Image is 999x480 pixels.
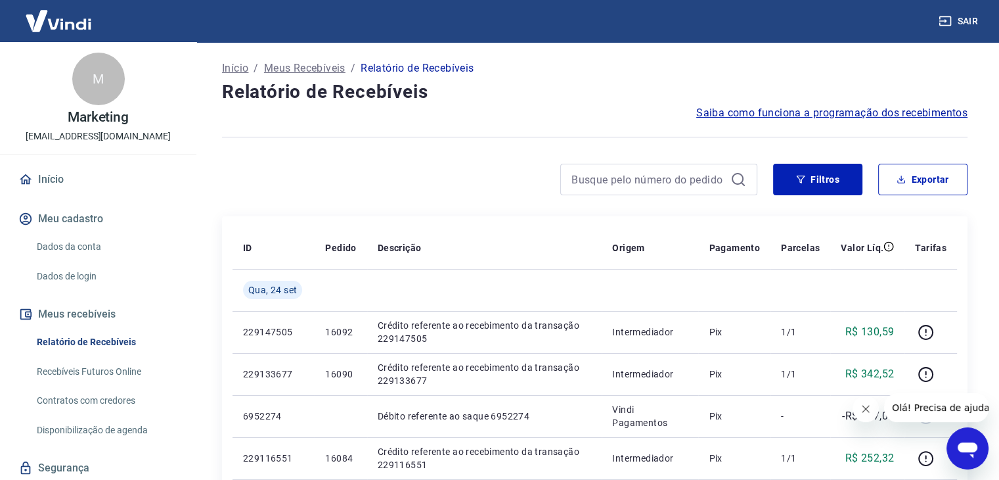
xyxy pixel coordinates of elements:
p: Pix [709,410,760,423]
p: Origem [612,241,644,254]
p: Pix [709,452,760,465]
p: / [351,60,355,76]
p: Débito referente ao saque 6952274 [378,410,592,423]
h4: Relatório de Recebíveis [222,79,967,105]
p: Intermediador [612,368,688,381]
p: 1/1 [781,452,820,465]
p: Pedido [325,241,356,254]
p: Vindi Pagamentos [612,403,688,429]
iframe: Mensagem da empresa [884,393,988,422]
p: [EMAIL_ADDRESS][DOMAIN_NAME] [26,130,171,143]
p: Intermediador [612,452,688,465]
p: 229147505 [243,325,304,339]
a: Relatório de Recebíveis [32,329,181,356]
button: Meus recebíveis [16,300,181,329]
p: 229133677 [243,368,304,381]
p: Marketing [68,110,129,124]
p: / [254,60,258,76]
a: Meus Recebíveis [264,60,345,76]
p: R$ 342,52 [845,366,895,382]
p: Relatório de Recebíveis [361,60,474,76]
a: Disponibilização de agenda [32,417,181,444]
p: 16092 [325,325,356,339]
a: Início [222,60,248,76]
span: Qua, 24 set [248,283,297,297]
p: Crédito referente ao recebimento da transação 229147505 [378,319,592,345]
p: Pix [709,368,760,381]
p: Valor Líq. [841,241,883,254]
p: Parcelas [781,241,820,254]
iframe: Botão para abrir a janela de mensagens [946,427,988,469]
p: 1/1 [781,325,820,339]
img: Vindi [16,1,101,41]
a: Dados de login [32,263,181,290]
iframe: Fechar mensagem [853,396,879,422]
p: ID [243,241,252,254]
p: - [781,410,820,423]
a: Saiba como funciona a programação dos recebimentos [696,105,967,121]
button: Meu cadastro [16,204,181,233]
p: Crédito referente ao recebimento da transação 229116551 [378,445,592,471]
div: M [72,53,125,105]
p: Tarifas [915,241,946,254]
button: Filtros [773,164,862,195]
p: R$ 130,59 [845,324,895,340]
input: Busque pelo número do pedido [571,170,725,189]
p: R$ 252,32 [845,450,895,466]
a: Contratos com credores [32,387,181,414]
p: 16090 [325,368,356,381]
a: Dados da conta [32,233,181,260]
p: Intermediador [612,325,688,339]
button: Exportar [878,164,967,195]
p: 229116551 [243,452,304,465]
p: Descrição [378,241,422,254]
p: Pix [709,325,760,339]
a: Recebíveis Futuros Online [32,358,181,385]
p: 1/1 [781,368,820,381]
button: Sair [936,9,983,34]
p: 6952274 [243,410,304,423]
p: -R$ 397,09 [842,408,894,424]
a: Início [16,165,181,194]
span: Olá! Precisa de ajuda? [8,9,110,20]
p: Crédito referente ao recebimento da transação 229133677 [378,361,592,387]
p: 16084 [325,452,356,465]
p: Pagamento [709,241,760,254]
